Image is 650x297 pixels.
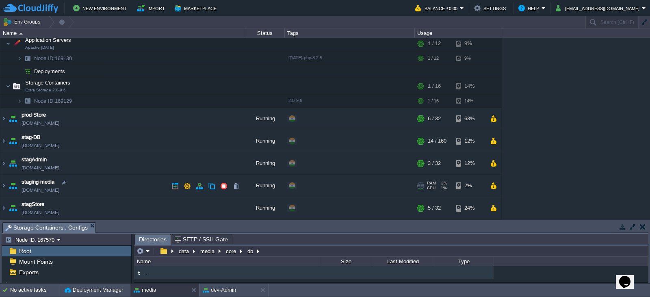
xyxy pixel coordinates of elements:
[372,279,433,292] div: 14:22 | [DATE]
[17,52,22,65] img: AMDAwAAAACH5BAEAAAAALAAAAAABAAEAAAICRAEAOw==
[456,35,483,52] div: 9%
[456,52,483,65] div: 9%
[17,247,32,255] a: Root
[24,79,71,86] span: Storage Containers
[246,247,255,255] button: db
[7,152,19,174] img: AMDAwAAAACH5BAEAAAAALAAAAAABAAEAAAICRAEAOw==
[244,175,285,197] div: Running
[22,156,47,164] span: stagAdmin
[456,130,483,152] div: 12%
[428,108,441,130] div: 6 / 32
[134,279,141,292] img: AMDAwAAAACH5BAEAAAAALAAAAAABAAEAAAICRAEAOw==
[17,258,54,265] span: Mount Points
[22,186,59,194] a: [DOMAIN_NAME]
[433,279,494,292] div: Regular File
[175,234,228,244] span: SFTP / SSH Gate
[439,181,447,186] span: 2%
[428,130,446,152] div: 14 / 160
[433,257,494,266] div: Type
[65,286,123,294] button: Deployment Manager
[33,98,73,104] span: 169129
[456,152,483,174] div: 12%
[33,55,73,62] span: 169130
[556,3,642,13] button: [EMAIL_ADDRESS][DOMAIN_NAME]
[7,175,19,197] img: AMDAwAAAACH5BAEAAAAALAAAAAABAAEAAAICRAEAOw==
[7,108,19,130] img: AMDAwAAAACH5BAEAAAAALAAAAAABAAEAAAICRAEAOw==
[19,33,23,35] img: AMDAwAAAACH5BAEAAAAALAAAAAABAAEAAAICRAEAOw==
[428,35,441,52] div: 1 / 12
[373,257,433,266] div: Last Modified
[22,111,46,119] span: prod-Store
[11,282,37,289] a: Favorites
[0,152,7,174] img: AMDAwAAAACH5BAEAAAAALAAAAAABAAEAAAICRAEAOw==
[456,108,483,130] div: 63%
[428,197,441,219] div: 5 / 32
[225,247,238,255] button: core
[143,269,149,276] a: ..
[25,88,66,93] span: Extra Storage 2.0-9.6
[0,175,7,197] img: AMDAwAAAACH5BAEAAAAALAAAAAABAAEAAAICRAEAOw==
[428,78,441,94] div: 1 / 16
[33,55,73,62] a: Node ID:169130
[17,65,22,78] img: AMDAwAAAACH5BAEAAAAALAAAAAABAAEAAAICRAEAOw==
[34,98,55,104] span: Node ID:
[415,28,501,38] div: Usage
[137,3,167,13] button: Import
[427,186,435,191] span: CPU
[139,234,167,245] span: Directories
[33,68,66,75] a: Deployments
[5,223,88,233] span: Storage Containers : Configs
[616,264,642,289] iframe: chat widget
[25,45,54,50] span: Apache [DATE]
[22,119,59,127] span: [DOMAIN_NAME]
[10,284,61,297] div: No active tasks
[22,178,54,186] a: staging-media
[178,247,191,255] button: data
[33,98,73,104] a: Node ID:169129
[244,197,285,219] div: Running
[320,257,372,266] div: Size
[175,3,219,13] button: Marketplace
[456,95,483,107] div: 14%
[17,95,22,107] img: AMDAwAAAACH5BAEAAAAALAAAAAABAAEAAAICRAEAOw==
[244,152,285,174] div: Running
[22,200,44,208] span: stagStore
[24,80,71,86] a: Storage ContainersExtra Storage 2.0-9.6
[439,186,447,191] span: 1%
[22,65,33,78] img: AMDAwAAAACH5BAEAAAAALAAAAAABAAEAAAICRAEAOw==
[7,197,19,219] img: AMDAwAAAACH5BAEAAAAALAAAAAABAAEAAAICRAEAOw==
[22,52,33,65] img: AMDAwAAAACH5BAEAAAAALAAAAAABAAEAAAICRAEAOw==
[0,108,7,130] img: AMDAwAAAACH5BAEAAAAALAAAAAABAAEAAAICRAEAOw==
[288,55,322,60] span: [DATE]-php-8.2.5
[428,152,441,174] div: 3 / 32
[203,286,236,294] button: dev-Admin
[1,28,244,38] div: Name
[456,175,483,197] div: 2%
[134,286,156,294] button: media
[244,108,285,130] div: Running
[11,78,22,94] img: AMDAwAAAACH5BAEAAAAALAAAAAABAAEAAAICRAEAOw==
[0,197,7,219] img: AMDAwAAAACH5BAEAAAAALAAAAAABAAEAAAICRAEAOw==
[6,35,11,52] img: AMDAwAAAACH5BAEAAAAALAAAAAABAAEAAAICRAEAOw==
[0,130,7,152] img: AMDAwAAAACH5BAEAAAAALAAAAAABAAEAAAICRAEAOw==
[245,28,284,38] div: Status
[24,37,72,43] a: Application ServersApache [DATE]
[22,95,33,107] img: AMDAwAAAACH5BAEAAAAALAAAAAABAAEAAAICRAEAOw==
[135,257,319,266] div: Name
[518,3,542,13] button: Help
[22,133,41,141] span: stag-DB
[17,269,40,276] a: Exports
[24,37,72,43] span: Application Servers
[456,197,483,219] div: 24%
[7,130,19,152] img: AMDAwAAAACH5BAEAAAAALAAAAAABAAEAAAICRAEAOw==
[134,269,143,277] img: AMDAwAAAACH5BAEAAAAALAAAAAABAAEAAAICRAEAOw==
[319,279,372,292] div: 130 KB
[415,3,460,13] button: Balance ₹0.00
[6,78,11,94] img: AMDAwAAAACH5BAEAAAAALAAAAAABAAEAAAICRAEAOw==
[474,3,508,13] button: Settings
